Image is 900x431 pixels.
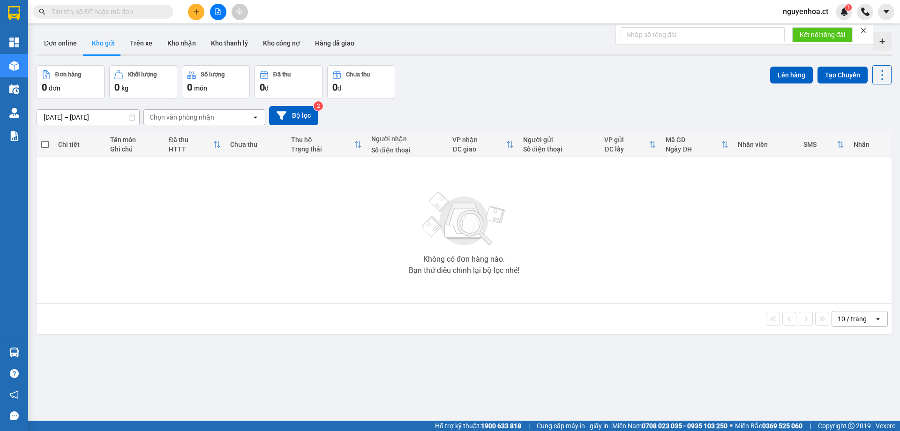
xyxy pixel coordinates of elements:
[9,84,19,94] img: warehouse-icon
[448,132,518,157] th: Toggle SortBy
[9,108,19,118] img: warehouse-icon
[109,65,177,99] button: Khối lượng0kg
[873,32,892,51] div: Tạo kho hàng mới
[169,145,213,153] div: HTTT
[666,136,721,144] div: Mã GD
[215,8,221,15] span: file-add
[37,65,105,99] button: Đơn hàng0đơn
[817,67,868,83] button: Tạo Chuyến
[230,141,282,148] div: Chưa thu
[84,32,122,54] button: Kho gửi
[762,422,802,430] strong: 0369 525 060
[273,71,291,78] div: Đã thu
[187,82,192,93] span: 0
[523,145,595,153] div: Số điện thoại
[10,369,19,378] span: question-circle
[775,6,836,17] span: nguyenhoa.ct
[882,8,891,16] span: caret-down
[861,8,870,16] img: phone-icon
[10,390,19,399] span: notification
[291,136,354,144] div: Thu hộ
[537,421,610,431] span: Cung cấp máy in - giấy in:
[612,421,727,431] span: Miền Nam
[122,32,160,54] button: Trên xe
[9,131,19,141] img: solution-icon
[854,141,886,148] div: Nhãn
[39,8,45,15] span: search
[840,8,848,16] img: icon-new-feature
[621,27,785,42] input: Nhập số tổng đài
[810,421,811,431] span: |
[203,32,255,54] button: Kho thanh lý
[874,315,882,323] svg: open
[327,65,395,99] button: Chưa thu0đ
[236,8,243,15] span: aim
[255,65,322,99] button: Đã thu0đ
[194,84,207,92] span: món
[164,132,225,157] th: Toggle SortBy
[523,136,595,144] div: Người gửi
[160,32,203,54] button: Kho nhận
[452,136,506,144] div: VP nhận
[58,141,100,148] div: Chi tiết
[255,32,307,54] button: Kho công nợ
[878,4,894,20] button: caret-down
[604,145,648,153] div: ĐC lấy
[848,423,855,429] span: copyright
[169,136,213,144] div: Đã thu
[49,84,60,92] span: đơn
[409,267,519,274] div: Bạn thử điều chỉnh lại bộ lọc nhé!
[838,314,867,324] div: 10 / trang
[8,6,20,20] img: logo-vxr
[860,27,867,34] span: close
[803,141,837,148] div: SMS
[9,348,19,357] img: warehouse-icon
[291,145,354,153] div: Trạng thái
[346,71,370,78] div: Chưa thu
[52,7,162,17] input: Tìm tên, số ĐT hoặc mã đơn
[265,84,269,92] span: đ
[452,145,506,153] div: ĐC giao
[371,146,443,154] div: Số điện thoại
[738,141,794,148] div: Nhân viên
[210,4,226,20] button: file-add
[481,422,521,430] strong: 1900 633 818
[666,145,721,153] div: Ngày ĐH
[193,8,200,15] span: plus
[332,82,337,93] span: 0
[42,82,47,93] span: 0
[307,32,362,54] button: Hàng đã giao
[9,38,19,47] img: dashboard-icon
[55,71,81,78] div: Đơn hàng
[435,421,521,431] span: Hỗ trợ kỹ thuật:
[847,4,850,11] span: 1
[110,136,159,144] div: Tên món
[799,132,849,157] th: Toggle SortBy
[150,113,214,122] div: Chọn văn phòng nhận
[252,113,259,121] svg: open
[337,84,341,92] span: đ
[604,136,648,144] div: VP gửi
[845,4,852,11] sup: 1
[114,82,120,93] span: 0
[269,106,318,125] button: Bộ lọc
[128,71,157,78] div: Khối lượng
[314,101,323,111] sup: 2
[182,65,250,99] button: Số lượng0món
[188,4,204,20] button: plus
[371,135,443,143] div: Người nhận
[735,421,802,431] span: Miền Bắc
[661,132,733,157] th: Toggle SortBy
[201,71,225,78] div: Số lượng
[417,186,511,252] img: svg+xml;base64,PHN2ZyBjbGFzcz0ibGlzdC1wbHVnX19zdmciIHhtbG5zPSJodHRwOi8vd3d3LnczLm9yZy8yMDAwL3N2Zy...
[642,422,727,430] strong: 0708 023 035 - 0935 103 250
[232,4,248,20] button: aim
[730,424,733,428] span: ⚪️
[423,256,505,263] div: Không có đơn hàng nào.
[600,132,660,157] th: Toggle SortBy
[770,67,813,83] button: Lên hàng
[10,411,19,420] span: message
[792,27,853,42] button: Kết nối tổng đài
[286,132,367,157] th: Toggle SortBy
[37,32,84,54] button: Đơn online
